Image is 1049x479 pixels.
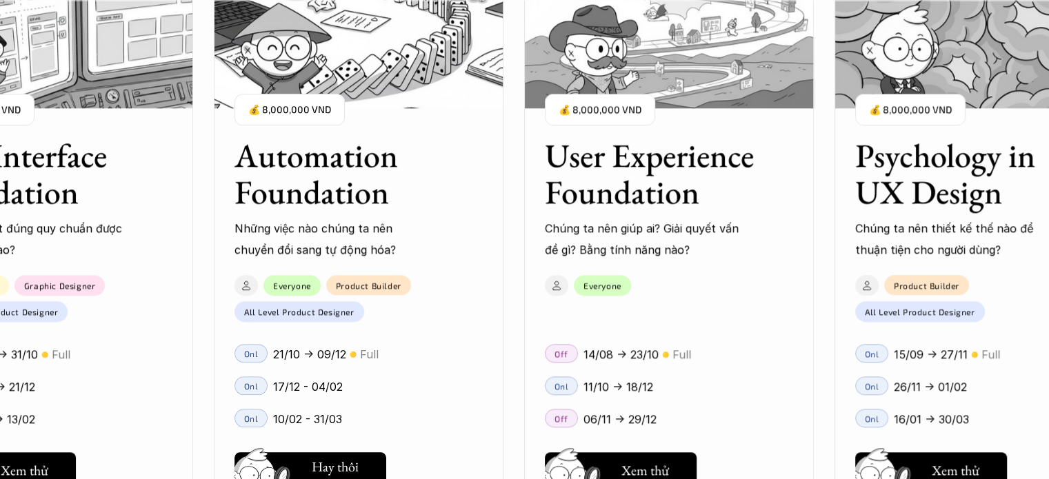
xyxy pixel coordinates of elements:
p: 10/02 - 31/03 [273,409,342,429]
p: Everyone [273,281,311,290]
p: Những việc nào chúng ta nên chuyển đổi sang tự động hóa? [234,218,434,260]
p: Off [555,414,568,423]
p: 06/11 -> 29/12 [583,409,657,429]
h3: Automation Foundation [234,137,448,210]
p: All Level Product Designer [244,307,354,316]
p: Full [672,344,691,365]
p: Everyone [583,281,621,290]
p: 💰 8,000,000 VND [869,101,952,119]
p: Product Builder [894,281,959,290]
p: 💰 8,000,000 VND [559,101,641,119]
p: Onl [244,349,259,358]
h5: Hay thôi [312,457,359,476]
p: 15/09 -> 27/11 [894,344,968,365]
p: 🟡 [350,349,357,360]
p: Full [981,344,1000,365]
p: Chúng ta nên giúp ai? Giải quyết vấn đề gì? Bằng tính năng nào? [545,218,745,260]
p: Product Builder [336,281,401,290]
h3: User Experience Foundation [545,137,759,210]
p: Onl [244,381,259,391]
p: 16/01 -> 30/03 [894,409,969,429]
p: Onl [865,349,879,358]
p: Onl [555,381,569,391]
p: Onl [865,414,879,423]
p: Full [360,344,379,365]
p: 26/11 -> 01/02 [894,376,967,397]
p: 14/08 -> 23/10 [583,344,659,365]
p: 🟡 [662,349,669,360]
p: 17/12 - 04/02 [273,376,343,397]
p: All Level Product Designer [865,307,975,316]
p: Onl [244,414,259,423]
p: 🟡 [971,349,978,360]
p: 11/10 -> 18/12 [583,376,653,397]
p: 💰 8,000,000 VND [248,101,331,119]
p: Off [555,349,568,358]
p: 21/10 -> 09/12 [273,344,346,365]
p: Onl [865,381,879,391]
